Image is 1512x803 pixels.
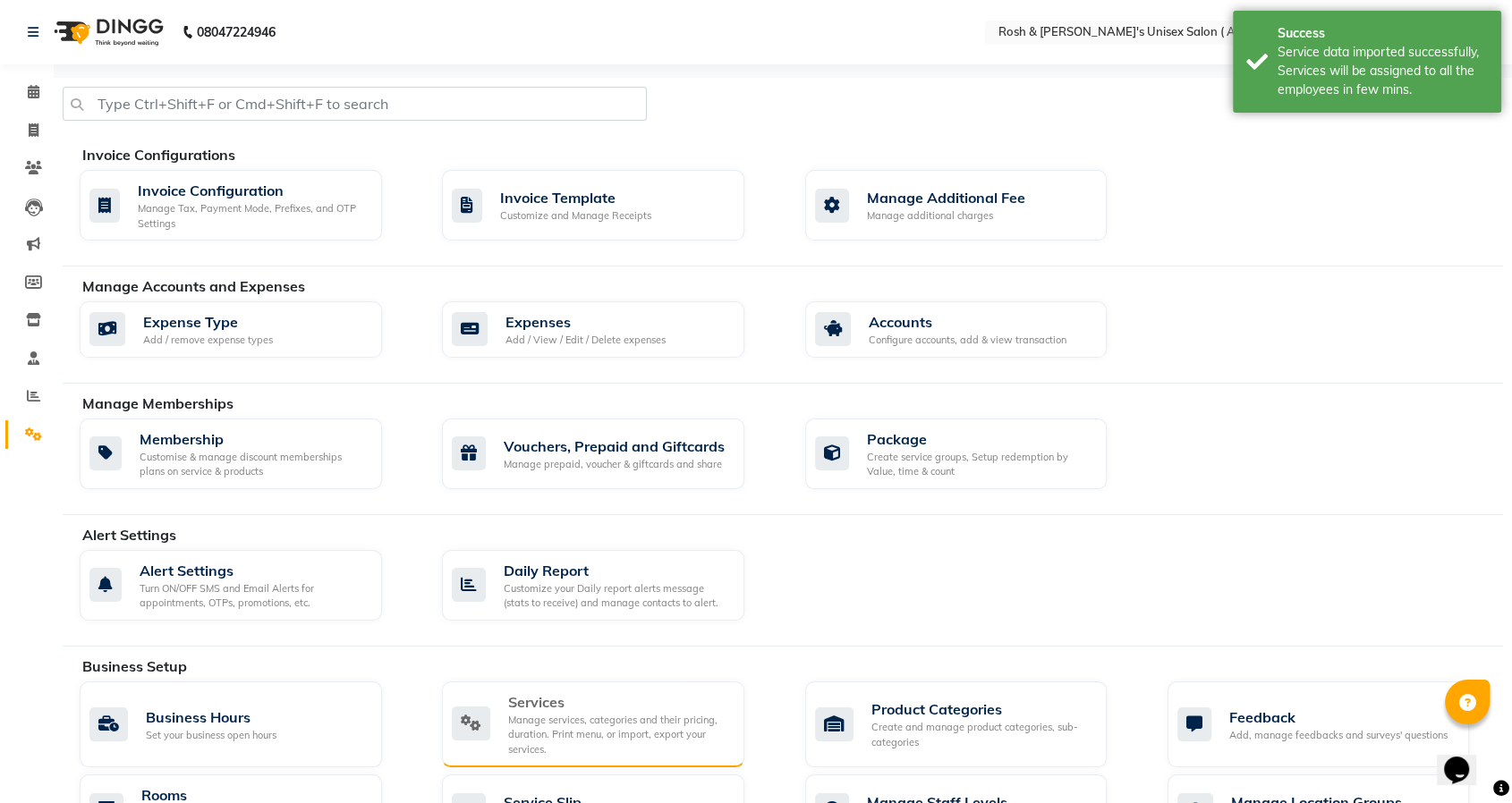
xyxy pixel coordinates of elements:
[1168,681,1503,768] a: FeedbackAdd, manage feedbacks and surveys' questions
[500,187,651,208] div: Invoice Template
[867,187,1025,208] div: Manage Additional Fee
[1229,706,1448,728] div: Feedback
[805,301,1141,358] a: AccountsConfigure accounts, add & view transaction
[1278,43,1488,99] div: Service data imported successfully, Services will be assigned to all the employees in few mins.
[504,435,725,457] div: Vouchers, Prepaid and Giftcards
[143,333,273,348] div: Add / remove expense types
[504,457,725,472] div: Manage prepaid, voucher & giftcards and share
[138,201,368,231] div: Manage Tax, Payment Mode, Prefixes, and OTP Settings
[140,560,368,581] div: Alert Settings
[146,728,276,743] div: Set your business open hours
[140,581,368,611] div: Turn ON/OFF SMS and Email Alerts for appointments, OTPs, promotions, etc.
[442,418,777,489] a: Vouchers, Prepaid and GiftcardsManage prepaid, voucher & giftcards and share
[1437,731,1494,785] iframe: chat widget
[442,301,777,358] a: ExpensesAdd / View / Edit / Delete expenses
[138,180,368,201] div: Invoice Configuration
[80,301,415,358] a: Expense TypeAdd / remove expense types
[805,681,1141,768] a: Product CategoriesCreate and manage product categories, sub-categories
[505,333,666,348] div: Add / View / Edit / Delete expenses
[63,87,647,121] input: Type Ctrl+Shift+F or Cmd+Shift+F to search
[140,428,368,450] div: Membership
[871,698,1093,720] div: Product Categories
[867,208,1025,224] div: Manage additional charges
[140,450,368,479] div: Customise & manage discount memberships plans on service & products
[1278,24,1488,43] div: Success
[143,311,273,333] div: Expense Type
[867,428,1093,450] div: Package
[508,713,730,757] div: Manage services, categories and their pricing, duration. Print menu, or import, export your servi...
[869,333,1066,348] div: Configure accounts, add & view transaction
[500,208,651,224] div: Customize and Manage Receipts
[1229,728,1448,743] div: Add, manage feedbacks and surveys' questions
[442,170,777,241] a: Invoice TemplateCustomize and Manage Receipts
[805,170,1141,241] a: Manage Additional FeeManage additional charges
[146,706,276,728] div: Business Hours
[504,581,730,611] div: Customize your Daily report alerts message (stats to receive) and manage contacts to alert.
[46,7,168,57] img: logo
[442,550,777,621] a: Daily ReportCustomize your Daily report alerts message (stats to receive) and manage contacts to ...
[871,720,1093,749] div: Create and manage product categories, sub-categories
[80,550,415,621] a: Alert SettingsTurn ON/OFF SMS and Email Alerts for appointments, OTPs, promotions, etc.
[508,691,730,713] div: Services
[80,418,415,489] a: MembershipCustomise & manage discount memberships plans on service & products
[80,681,415,768] a: Business HoursSet your business open hours
[442,681,777,768] a: ServicesManage services, categories and their pricing, duration. Print menu, or import, export yo...
[504,560,730,581] div: Daily Report
[869,311,1066,333] div: Accounts
[197,7,276,57] b: 08047224946
[867,450,1093,479] div: Create service groups, Setup redemption by Value, time & count
[80,170,415,241] a: Invoice ConfigurationManage Tax, Payment Mode, Prefixes, and OTP Settings
[805,418,1141,489] a: PackageCreate service groups, Setup redemption by Value, time & count
[505,311,666,333] div: Expenses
